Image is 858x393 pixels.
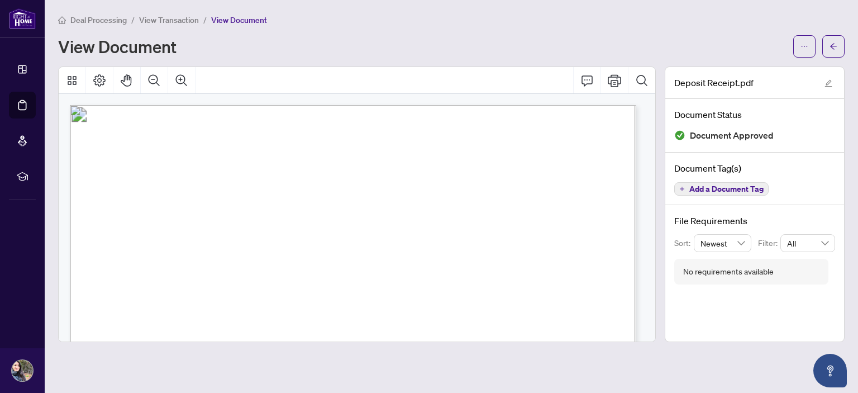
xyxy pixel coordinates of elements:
[674,76,754,89] span: Deposit Receipt.pdf
[679,186,685,192] span: plus
[800,42,808,50] span: ellipsis
[813,354,847,387] button: Open asap
[683,266,774,278] div: No requirements available
[131,13,135,26] li: /
[674,130,685,141] img: Document Status
[9,8,36,29] img: logo
[58,16,66,24] span: home
[824,79,832,87] span: edit
[700,235,745,252] span: Newest
[830,42,837,50] span: arrow-left
[211,15,267,25] span: View Document
[674,237,694,249] p: Sort:
[203,13,207,26] li: /
[758,237,780,249] p: Filter:
[674,108,835,121] h4: Document Status
[12,360,33,381] img: Profile Icon
[690,128,774,143] span: Document Approved
[787,235,828,252] span: All
[70,15,127,25] span: Deal Processing
[139,15,199,25] span: View Transaction
[58,37,177,55] h1: View Document
[674,182,769,196] button: Add a Document Tag
[674,214,835,228] h4: File Requirements
[674,162,835,175] h4: Document Tag(s)
[689,185,764,193] span: Add a Document Tag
